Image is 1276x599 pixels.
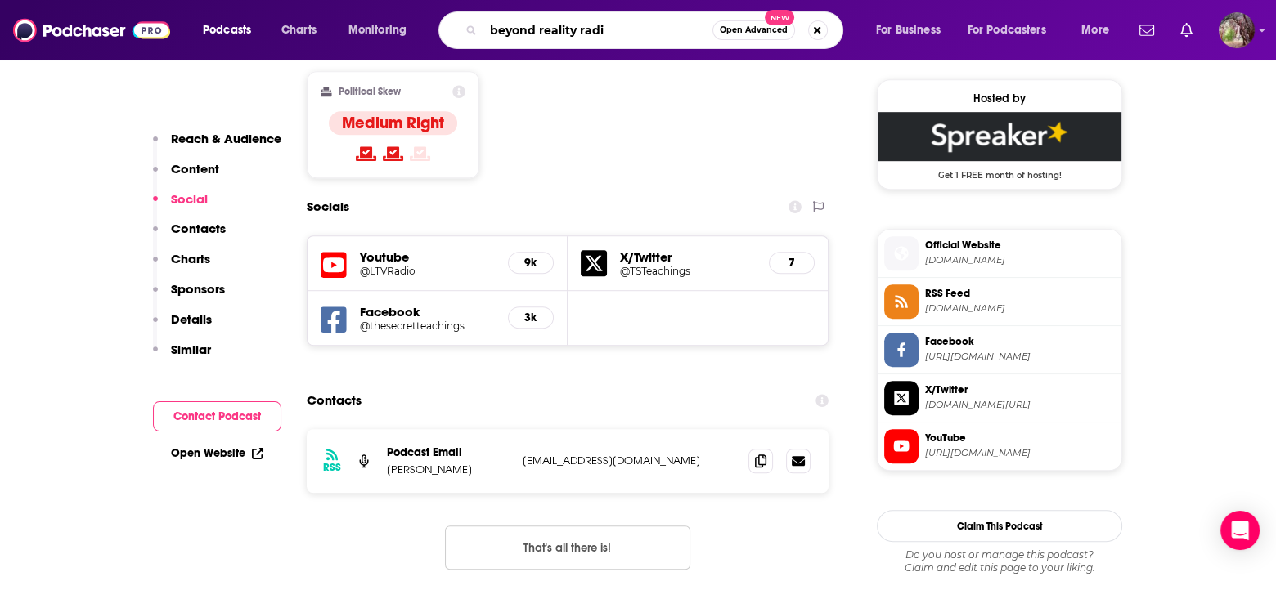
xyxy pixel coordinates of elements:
[348,19,407,42] span: Monitoring
[454,11,859,49] div: Search podcasts, credits, & more...
[1219,12,1255,48] span: Logged in as MSanz
[878,112,1121,179] a: Spreaker Deal: Get 1 FREE month of hosting!
[1220,511,1260,550] div: Open Intercom Messenger
[337,17,428,43] button: open menu
[483,17,712,43] input: Search podcasts, credits, & more...
[323,461,341,474] h3: RSS
[13,15,170,46] img: Podchaser - Follow, Share and Rate Podcasts
[957,17,1070,43] button: open menu
[925,431,1115,445] span: YouTube
[307,191,349,222] h2: Socials
[360,304,495,320] h5: Facebook
[884,284,1115,319] a: RSS Feed[DOMAIN_NAME]
[720,26,788,34] span: Open Advanced
[925,447,1115,459] span: https://www.youtube.com/@LTVRadio
[877,548,1122,574] div: Claim and edit this page to your liking.
[1174,16,1199,44] a: Show notifications dropdown
[884,429,1115,463] a: YouTube[URL][DOMAIN_NAME]
[387,445,510,459] p: Podcast Email
[877,548,1122,561] span: Do you host or manage this podcast?
[884,333,1115,367] a: Facebook[URL][DOMAIN_NAME]
[522,311,540,324] h5: 3k
[523,454,735,467] p: [EMAIL_ADDRESS][DOMAIN_NAME]
[171,342,211,357] p: Similar
[925,238,1115,253] span: Official Website
[968,19,1046,42] span: For Podcasters
[153,161,219,191] button: Content
[153,281,225,311] button: Sponsors
[153,401,281,431] button: Contact Podcast
[445,525,690,570] button: Nothing here.
[1081,19,1109,42] span: More
[620,249,756,265] h5: X/Twitter
[171,446,263,460] a: Open Website
[191,17,272,43] button: open menu
[153,131,281,161] button: Reach & Audience
[360,265,495,277] a: @LTVRadio
[876,19,941,42] span: For Business
[878,92,1121,105] div: Hosted by
[153,311,212,342] button: Details
[865,17,961,43] button: open menu
[925,399,1115,411] span: twitter.com/TSTeachings
[342,113,444,133] h4: Medium Right
[153,251,210,281] button: Charts
[925,382,1115,397] span: X/Twitter
[360,320,495,332] a: @thesecretteachings
[925,302,1115,315] span: spreaker.com
[307,385,362,416] h2: Contacts
[1133,16,1161,44] a: Show notifications dropdown
[171,221,226,236] p: Contacts
[712,20,795,40] button: Open AdvancedNew
[171,251,210,266] p: Charts
[1219,12,1255,48] img: User Profile
[153,191,208,221] button: Social
[877,510,1122,542] button: Claim This Podcast
[925,286,1115,301] span: RSS Feed
[387,463,510,476] p: [PERSON_NAME]
[765,10,794,25] span: New
[171,191,208,207] p: Social
[171,311,212,327] p: Details
[1219,12,1255,48] button: Show profile menu
[884,381,1115,415] a: X/Twitter[DOMAIN_NAME][URL]
[925,254,1115,266] span: spreaker.com
[171,281,225,297] p: Sponsors
[884,236,1115,270] a: Official Website[DOMAIN_NAME]
[281,19,317,42] span: Charts
[925,351,1115,363] span: https://www.facebook.com/thesecretteachings
[339,86,401,97] h2: Political Skew
[783,256,801,270] h5: 7
[878,161,1121,181] span: Get 1 FREE month of hosting!
[171,131,281,146] p: Reach & Audience
[620,265,756,277] a: @TSTeachings
[153,342,211,372] button: Similar
[925,334,1115,349] span: Facebook
[153,221,226,251] button: Contacts
[360,249,495,265] h5: Youtube
[171,161,219,177] p: Content
[1070,17,1130,43] button: open menu
[878,112,1121,161] img: Spreaker Deal: Get 1 FREE month of hosting!
[522,256,540,270] h5: 9k
[271,17,326,43] a: Charts
[203,19,251,42] span: Podcasts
